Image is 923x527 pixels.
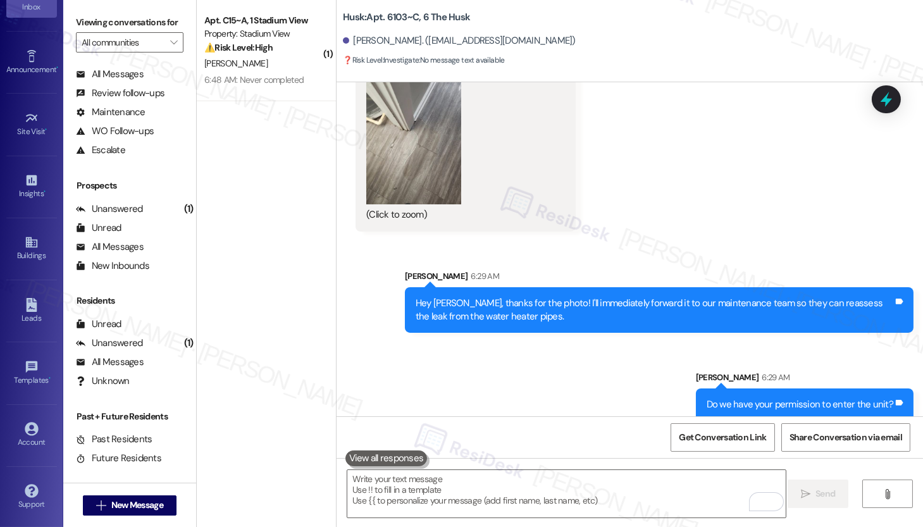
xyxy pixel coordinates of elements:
div: Unknown [76,375,130,388]
div: 6:48 AM: Never completed [204,74,304,85]
div: [PERSON_NAME] [405,270,914,287]
div: 6:29 AM [468,270,499,283]
i:  [170,37,177,47]
div: Unanswered [76,337,143,350]
div: Prospects [63,179,196,192]
div: Apt. C15~A, 1 Stadium View [204,14,321,27]
div: Property: Stadium View [204,27,321,40]
div: All Messages [76,240,144,254]
a: Site Visit • [6,108,57,142]
div: Residents [63,294,196,307]
span: • [56,63,58,72]
div: Maintenance [76,106,146,119]
div: Unanswered [76,202,143,216]
div: New Inbounds [76,259,149,273]
span: • [46,125,47,134]
div: [PERSON_NAME] [696,371,914,388]
span: [PERSON_NAME] [204,58,268,69]
strong: ⚠️ Risk Level: High [204,42,273,53]
span: • [49,374,51,383]
textarea: To enrich screen reader interactions, please activate Accessibility in Grammarly extension settings [347,470,786,518]
a: Buildings [6,232,57,266]
span: : No message text available [343,54,505,67]
a: Templates • [6,356,57,390]
span: • [44,187,46,196]
button: Get Conversation Link [671,423,774,452]
i:  [801,489,810,499]
a: Leads [6,294,57,328]
div: (Click to zoom) [366,208,555,221]
span: Get Conversation Link [679,431,766,444]
strong: ❓ Risk Level: Investigate [343,55,419,65]
label: Viewing conversations for [76,13,183,32]
button: New Message [83,495,177,516]
div: [PERSON_NAME]. ([EMAIL_ADDRESS][DOMAIN_NAME]) [343,34,576,47]
div: Unread [76,221,121,235]
div: Past + Future Residents [63,410,196,423]
div: Past Residents [76,433,152,446]
div: Escalate [76,144,125,157]
div: All Messages [76,356,144,369]
div: Unread [76,318,121,331]
div: WO Follow-ups [76,125,154,138]
div: (1) [181,333,197,353]
a: Support [6,480,57,514]
span: Send [815,487,835,500]
div: Review follow-ups [76,87,164,100]
span: Share Conversation via email [790,431,902,444]
div: 6:29 AM [759,371,790,384]
a: Insights • [6,170,57,204]
div: Future Residents [76,452,161,465]
a: Account [6,418,57,452]
b: Husk: Apt. 6103~C, 6 The Husk [343,11,470,24]
button: Share Conversation via email [781,423,910,452]
button: Send [788,480,849,508]
div: (1) [181,199,197,219]
input: All communities [82,32,163,53]
div: All Messages [76,68,144,81]
span: New Message [111,499,163,512]
button: Zoom image [366,35,461,204]
div: Do we have your permission to enter the unit? [707,398,893,411]
div: Hey [PERSON_NAME], thanks for the photo! I'll immediately forward it to our maintenance team so t... [416,297,893,324]
i:  [883,489,892,499]
i:  [96,500,106,511]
